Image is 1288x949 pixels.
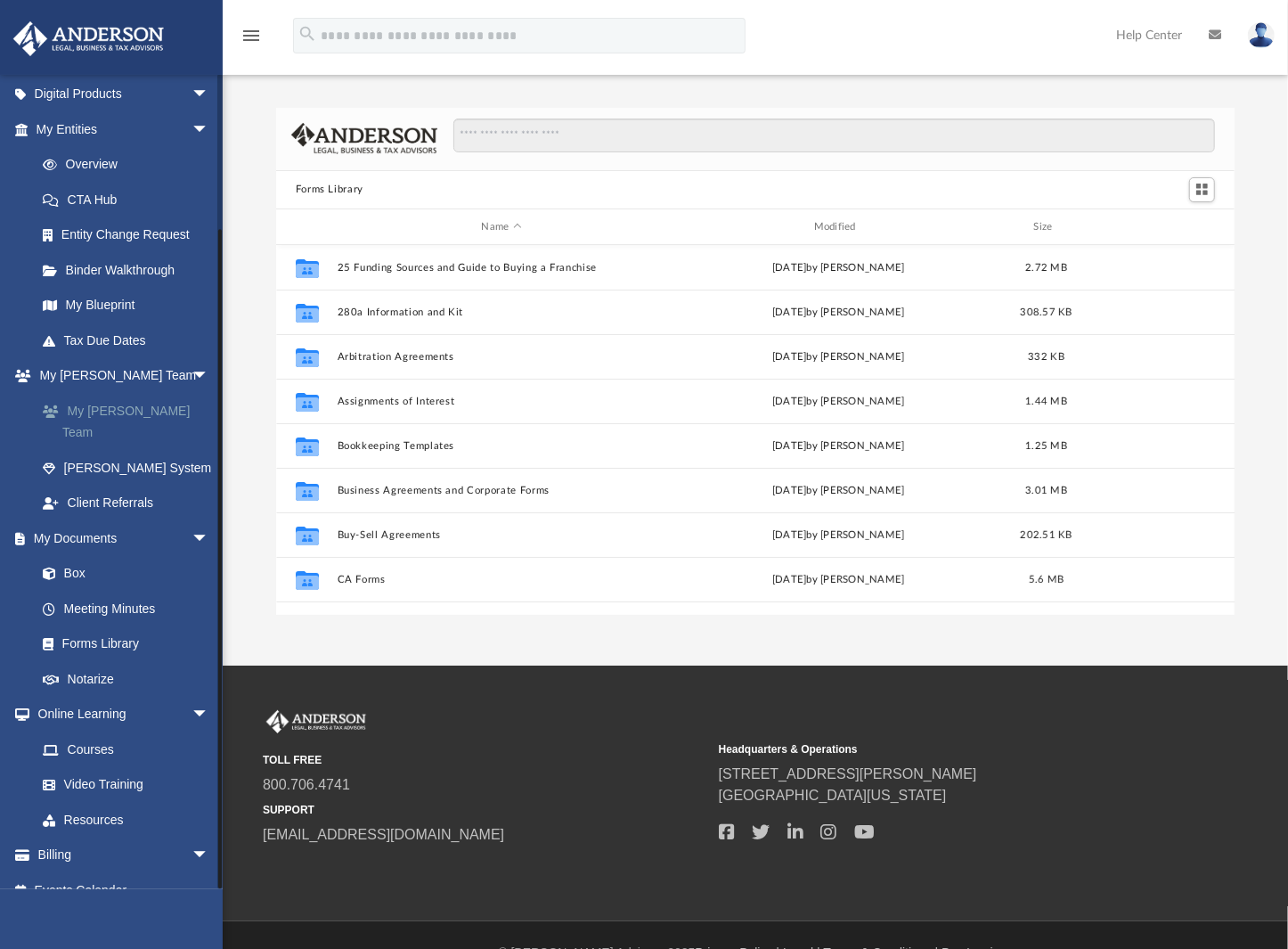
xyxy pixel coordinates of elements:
[673,260,1002,276] div: [DATE] by [PERSON_NAME]
[1025,263,1067,273] span: 2.72 MB
[25,626,218,662] a: Forms Library
[1025,486,1067,495] span: 3.01 MB
[296,182,363,198] button: Forms Library
[25,556,218,592] a: Box
[192,520,227,557] span: arrow_drop_down
[673,349,1002,365] div: [DATE] by [PERSON_NAME]
[12,872,236,908] a: Events Calendar
[263,752,706,768] small: TOLL FREE
[25,323,236,358] a: Tax Due Dates
[337,307,665,318] button: 280a Information and Kit
[12,111,236,147] a: My Entitiesarrow_drop_down
[240,25,262,46] i: menu
[298,24,317,44] i: search
[453,119,1216,152] input: Search files and folders
[25,252,236,288] a: Binder Walkthrough
[1248,22,1275,48] img: User Pic
[25,393,236,450] a: My [PERSON_NAME] Team
[1029,575,1064,585] span: 5.6 MB
[192,697,227,733] span: arrow_drop_down
[337,440,665,452] button: Bookkeeping Templates
[8,21,169,56] img: Anderson Advisors Platinum Portal
[719,766,977,781] a: [STREET_ADDRESS][PERSON_NAME]
[337,485,665,496] button: Business Agreements and Corporate Forms
[263,827,504,842] a: [EMAIL_ADDRESS][DOMAIN_NAME]
[1025,441,1067,451] span: 1.25 MB
[1189,177,1216,202] button: Switch to Grid View
[12,358,236,394] a: My [PERSON_NAME] Teamarrow_drop_down
[336,219,665,235] div: Name
[719,788,947,803] a: [GEOGRAPHIC_DATA][US_STATE]
[1020,307,1072,317] span: 308.57 KB
[337,262,665,274] button: 25 Funding Sources and Guide to Buying a Franchise
[673,394,1002,410] div: [DATE] by [PERSON_NAME]
[12,838,236,873] a: Billingarrow_drop_down
[25,661,227,697] a: Notarize
[25,147,236,183] a: Overview
[673,305,1002,321] div: [DATE] by [PERSON_NAME]
[25,217,236,253] a: Entity Change Request
[25,450,236,486] a: [PERSON_NAME] System
[719,741,1162,757] small: Headquarters & Operations
[673,438,1002,454] div: [DATE] by [PERSON_NAME]
[284,219,329,235] div: id
[12,77,236,112] a: Digital Productsarrow_drop_down
[25,802,227,838] a: Resources
[263,777,350,792] a: 800.706.4741
[25,767,218,803] a: Video Training
[25,486,236,521] a: Client Referrals
[276,245,1235,615] div: grid
[337,351,665,363] button: Arbitration Agreements
[1020,530,1072,540] span: 202.51 KB
[337,574,665,585] button: CA Forms
[1028,352,1064,362] span: 332 KB
[192,358,227,395] span: arrow_drop_down
[192,111,227,148] span: arrow_drop_down
[12,697,227,732] a: Online Learningarrow_drop_down
[240,34,262,46] a: menu
[192,838,227,874] span: arrow_drop_down
[673,528,1002,544] div: [DATE] by [PERSON_NAME]
[673,572,1002,588] div: [DATE] by [PERSON_NAME]
[337,396,665,407] button: Assignments of Interest
[25,288,227,323] a: My Blueprint
[673,483,1002,499] div: [DATE] by [PERSON_NAME]
[192,77,227,113] span: arrow_drop_down
[1089,219,1214,235] div: id
[1010,219,1081,235] div: Size
[1025,397,1067,406] span: 1.44 MB
[263,802,706,818] small: SUPPORT
[25,591,227,626] a: Meeting Minutes
[673,219,1003,235] div: Modified
[25,182,236,217] a: CTA Hub
[25,732,227,767] a: Courses
[12,520,227,556] a: My Documentsarrow_drop_down
[337,529,665,541] button: Buy-Sell Agreements
[263,710,370,733] img: Anderson Advisors Platinum Portal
